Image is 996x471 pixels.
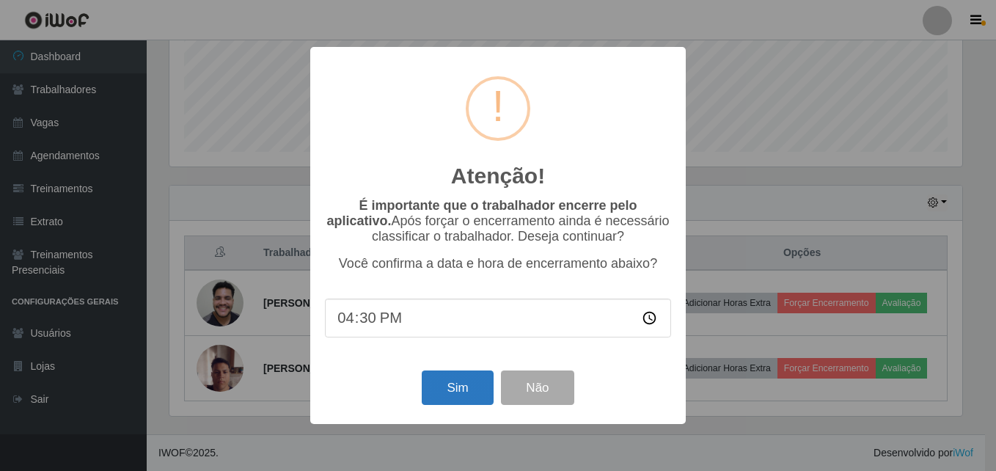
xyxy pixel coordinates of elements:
[325,198,671,244] p: Após forçar o encerramento ainda é necessário classificar o trabalhador. Deseja continuar?
[501,370,574,405] button: Não
[325,256,671,271] p: Você confirma a data e hora de encerramento abaixo?
[422,370,493,405] button: Sim
[451,163,545,189] h2: Atenção!
[326,198,637,228] b: É importante que o trabalhador encerre pelo aplicativo.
